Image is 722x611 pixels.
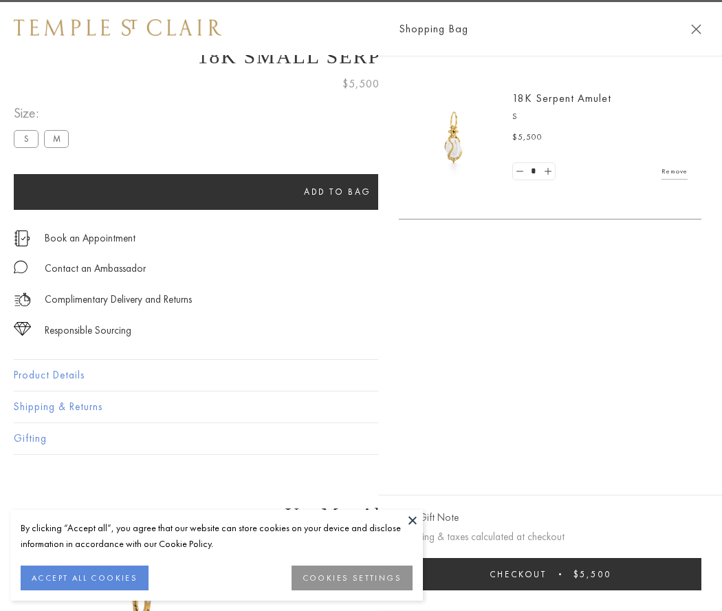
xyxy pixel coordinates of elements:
div: Contact an Ambassador [45,260,146,277]
a: Book an Appointment [45,231,135,246]
p: Shipping & taxes calculated at checkout [399,528,701,546]
div: By clicking “Accept all”, you agree that our website can store cookies on your device and disclos... [21,520,413,552]
img: P51836-E11SERPPV [413,96,495,179]
h3: You May Also Like [34,504,688,526]
span: $5,500 [342,75,380,93]
label: S [14,130,39,147]
a: Remove [661,164,688,179]
button: Add to bag [14,174,661,210]
span: Shopping Bag [399,20,468,38]
span: $5,500 [512,131,543,144]
h1: 18K Small Serpent Amulet [14,45,708,68]
p: Complimentary Delivery and Returns [45,291,192,308]
span: Checkout [490,568,547,580]
span: Add to bag [304,186,371,197]
img: Temple St. Clair [14,19,221,36]
div: Responsible Sourcing [45,322,131,339]
button: Gifting [14,423,708,454]
img: icon_delivery.svg [14,291,31,308]
img: icon_appointment.svg [14,231,30,246]
span: $5,500 [573,568,611,580]
label: M [44,130,69,147]
button: Close Shopping Bag [691,24,701,34]
button: Add Gift Note [399,509,459,526]
a: Set quantity to 0 [513,163,527,180]
p: S [512,110,688,124]
button: Checkout $5,500 [399,558,701,590]
img: MessageIcon-01_2.svg [14,260,28,274]
a: Set quantity to 2 [540,163,554,180]
img: icon_sourcing.svg [14,322,31,336]
button: COOKIES SETTINGS [292,566,413,590]
button: Product Details [14,360,708,391]
button: ACCEPT ALL COOKIES [21,566,149,590]
a: 18K Serpent Amulet [512,91,611,105]
button: Shipping & Returns [14,392,708,422]
span: Size: [14,102,74,125]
